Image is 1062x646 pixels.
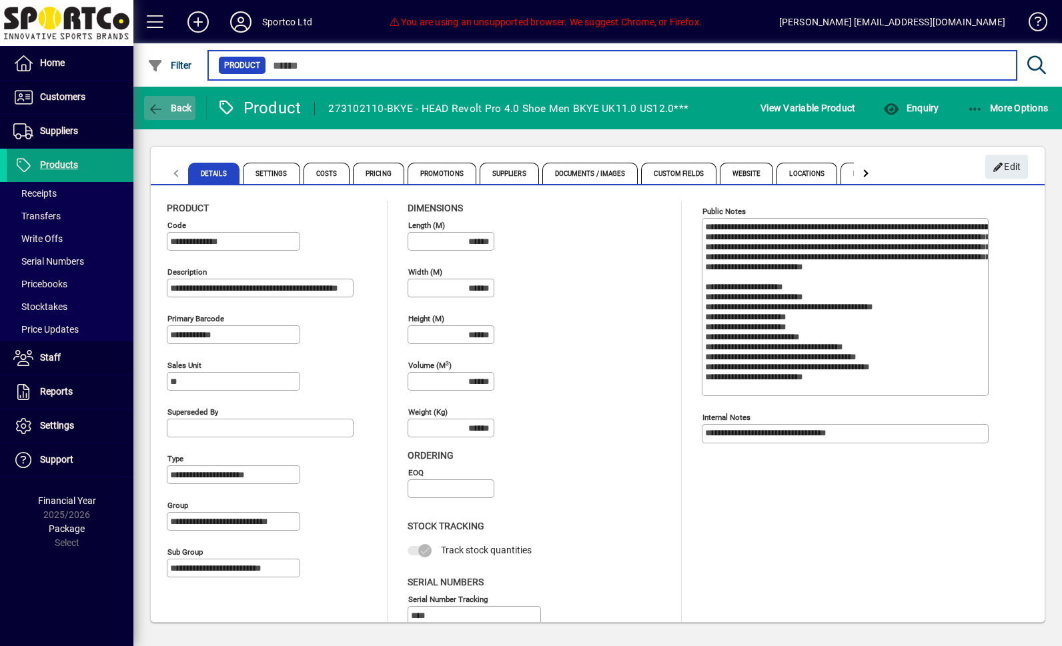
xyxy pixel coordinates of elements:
span: Prompts [841,163,897,184]
mat-label: Length (m) [408,221,445,230]
span: Customers [40,91,85,102]
span: Product [224,59,260,72]
button: Enquiry [880,96,942,120]
span: Price Updates [13,324,79,335]
button: More Options [964,96,1052,120]
span: Documents / Images [542,163,638,184]
span: More Options [967,103,1049,113]
a: Support [7,443,133,477]
mat-label: Primary barcode [167,314,224,323]
span: Package [49,523,85,534]
span: Promotions [408,163,476,184]
mat-label: Group [167,501,188,510]
a: Receipts [7,182,133,205]
a: Knowledge Base [1019,3,1045,46]
a: Transfers [7,205,133,227]
span: Stocktakes [13,301,67,312]
span: Enquiry [883,103,939,113]
span: Financial Year [38,495,96,506]
mat-label: Height (m) [408,314,444,323]
mat-label: Internal Notes [702,413,750,422]
a: Reports [7,375,133,409]
a: Serial Numbers [7,250,133,273]
mat-label: Volume (m ) [408,361,452,370]
span: Serial Numbers [408,577,484,587]
button: Profile [219,10,262,34]
mat-label: Sales unit [167,361,201,370]
span: Reports [40,386,73,397]
span: Pricebooks [13,279,67,289]
mat-label: Public Notes [702,207,746,216]
span: Product [167,203,209,213]
span: Pricing [353,163,404,184]
a: Price Updates [7,318,133,341]
span: Products [40,159,78,170]
span: Dimensions [408,203,463,213]
mat-label: Description [167,267,207,277]
span: Support [40,454,73,465]
span: Settings [40,420,74,431]
span: Write Offs [13,233,63,244]
span: Costs [304,163,350,184]
span: Home [40,57,65,68]
mat-label: Sub group [167,547,203,557]
span: Custom Fields [641,163,716,184]
button: Edit [985,155,1028,179]
span: Transfers [13,211,61,221]
a: Write Offs [7,227,133,250]
span: Serial Numbers [13,256,84,267]
button: Filter [144,53,195,77]
a: Customers [7,81,133,114]
a: Home [7,47,133,80]
div: 273102110-BKYE - HEAD Revolt Pro 4.0 Shoe Men BKYE UK11.0 US12.0*** [328,98,688,119]
span: View Variable Product [760,97,855,119]
mat-label: Superseded by [167,407,218,417]
a: Settings [7,409,133,443]
span: Suppliers [480,163,539,184]
span: Staff [40,352,61,363]
span: Stock Tracking [408,521,484,531]
span: Suppliers [40,125,78,136]
span: Settings [243,163,300,184]
mat-label: Weight (Kg) [408,407,448,417]
span: Locations [776,163,837,184]
mat-label: Serial Number tracking [408,594,488,603]
a: Suppliers [7,115,133,148]
span: Details [188,163,239,184]
button: Back [144,96,195,120]
div: Product [217,97,302,119]
div: [PERSON_NAME] [EMAIL_ADDRESS][DOMAIN_NAME] [779,11,1005,33]
mat-label: Width (m) [408,267,442,277]
mat-label: Type [167,454,183,463]
mat-label: Code [167,221,186,230]
span: Ordering [408,450,454,461]
button: View Variable Product [757,96,859,120]
span: Back [147,103,192,113]
sup: 3 [446,359,449,366]
a: Staff [7,341,133,375]
a: Stocktakes [7,295,133,318]
span: Track stock quantities [441,545,532,555]
span: Website [720,163,774,184]
span: Filter [147,60,192,71]
div: Sportco Ltd [262,11,312,33]
app-page-header-button: Back [133,96,207,120]
span: You are using an unsupported browser. We suggest Chrome, or Firefox. [390,17,702,27]
a: Pricebooks [7,273,133,295]
span: Edit [993,156,1021,178]
mat-label: EOQ [408,468,424,477]
button: Add [177,10,219,34]
span: Receipts [13,188,57,199]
